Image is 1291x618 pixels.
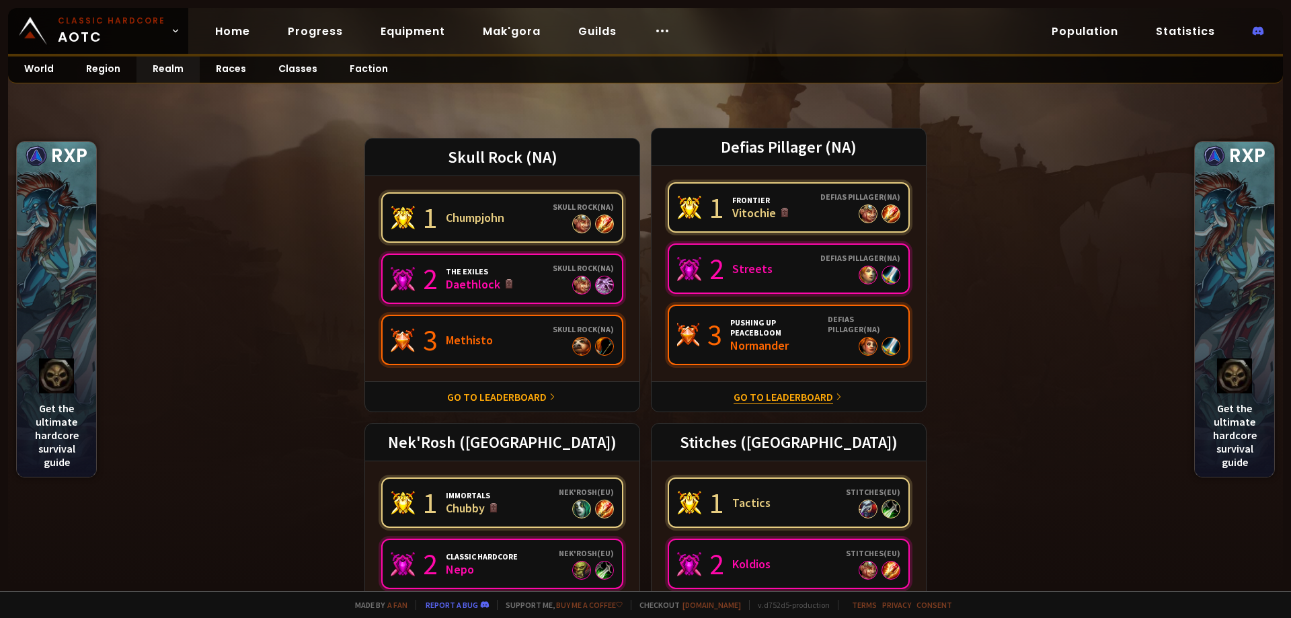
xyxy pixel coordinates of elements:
[1204,145,1225,167] img: rxp logo
[852,600,877,610] a: Terms
[668,305,910,365] a: 3Pushing Up PeacebloomNormanderDefias Pillager(NA)
[553,263,614,273] div: Skull Rock ( NA )
[381,539,623,589] a: 2Classic HardcoreNepoNek'Rosh(EU)
[446,490,498,500] div: Immortals
[846,548,900,558] div: Stitches ( EU )
[381,315,623,365] a: 3MethistoSkull Rock(NA)
[882,600,911,610] a: Privacy
[200,56,262,83] a: Races
[446,276,514,292] div: Daethlock
[446,266,514,276] div: The Exiles
[820,192,900,202] div: Defias Pillager ( NA )
[568,17,627,45] a: Guilds
[136,56,200,83] a: Realm
[58,15,165,47] span: AOTC
[381,477,623,528] a: 1ImmortalsChubbyNek'Rosh(EU)
[364,423,640,461] div: Nek'Rosh ([GEOGRAPHIC_DATA])
[446,500,498,516] div: Chubby
[668,477,910,528] a: 1TacticsStitches(EU)
[556,600,623,610] a: Buy me a coffee
[559,548,614,558] div: Nek'Rosh ( EU )
[58,15,165,27] small: Classic Hardcore
[668,243,910,294] a: 2StreetsDefias Pillager(NA)
[749,600,830,610] span: v. d752d5 - production
[651,128,927,166] div: Defias Pillager (NA)
[17,350,96,477] div: Get the ultimate hardcore survival guide
[347,600,407,610] span: Made by
[17,142,96,170] div: RXP
[1194,141,1275,477] a: rxp logoRXPlogo hcGet the ultimate hardcore survival guide
[426,600,478,610] a: Report a bug
[447,390,547,403] a: Go to leaderboard
[668,182,910,233] a: 1FrontierVitochieDefias Pillager(NA)
[559,487,614,497] div: Nek'Rosh ( EU )
[732,205,789,221] div: Vitochie
[631,600,741,610] span: Checkout
[1145,17,1226,45] a: Statistics
[370,17,456,45] a: Equipment
[472,17,551,45] a: Mak'gora
[732,495,771,510] div: Tactics
[553,202,614,212] div: Skull Rock ( NA )
[820,253,900,263] div: Defias Pillager ( NA )
[381,192,623,243] a: 1ChumpjohnSkull Rock(NA)
[730,317,820,338] div: Pushing Up Peacebloom
[1217,358,1252,393] img: logo hc
[262,56,334,83] a: Classes
[1195,350,1274,477] div: Get the ultimate hardcore survival guide
[734,390,833,403] a: Go to leaderboard
[446,562,518,577] div: Nepo
[846,487,900,497] div: Stitches ( EU )
[446,210,504,225] div: Chumpjohn
[26,145,47,167] img: rxp logo
[916,600,952,610] a: Consent
[381,254,623,304] a: 2The ExilesDaethlockSkull Rock(NA)
[16,141,97,477] a: rxp logoRXPlogo hcGet the ultimate hardcore survival guide
[828,314,900,334] div: Defias Pillager ( NA )
[497,600,623,610] span: Support me,
[732,261,773,276] div: Streets
[553,324,614,334] div: Skull Rock ( NA )
[651,423,927,461] div: Stitches ([GEOGRAPHIC_DATA])
[446,332,493,348] div: Methisto
[668,539,910,589] a: 2KoldiosStitches(EU)
[70,56,136,83] a: Region
[730,338,820,353] div: Normander
[8,8,188,54] a: Classic HardcoreAOTC
[682,600,741,610] a: [DOMAIN_NAME]
[387,600,407,610] a: a fan
[1041,17,1129,45] a: Population
[1195,142,1274,170] div: RXP
[732,195,789,205] div: Frontier
[8,56,70,83] a: World
[204,17,261,45] a: Home
[277,17,354,45] a: Progress
[732,556,771,572] div: Koldios
[39,358,74,393] img: logo hc
[364,138,640,176] div: Skull Rock (NA)
[334,56,404,83] a: Faction
[446,551,518,562] div: Classic Hardcore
